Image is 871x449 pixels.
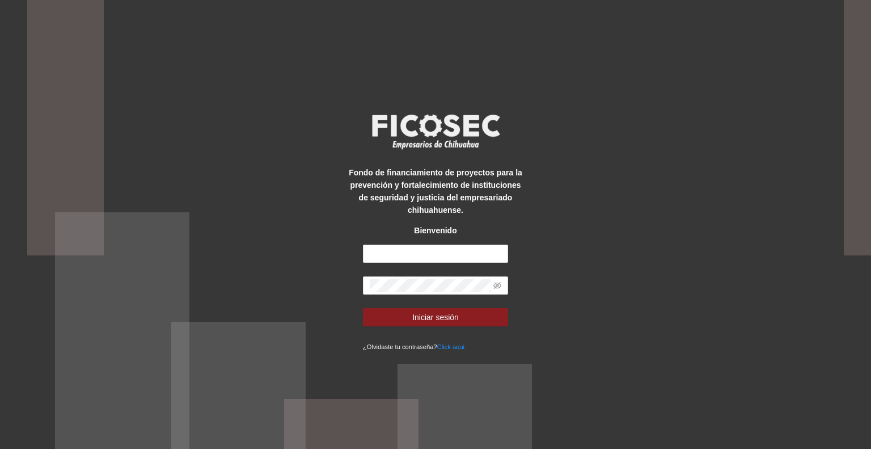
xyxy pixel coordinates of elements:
img: logo [365,111,506,153]
a: Click aqui [437,343,465,350]
small: ¿Olvidaste tu contraseña? [363,343,464,350]
strong: Bienvenido [414,226,456,235]
span: Iniciar sesión [412,311,459,324]
button: Iniciar sesión [363,308,508,326]
span: eye-invisible [493,282,501,289]
strong: Fondo de financiamiento de proyectos para la prevención y fortalecimiento de instituciones de seg... [349,168,522,215]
